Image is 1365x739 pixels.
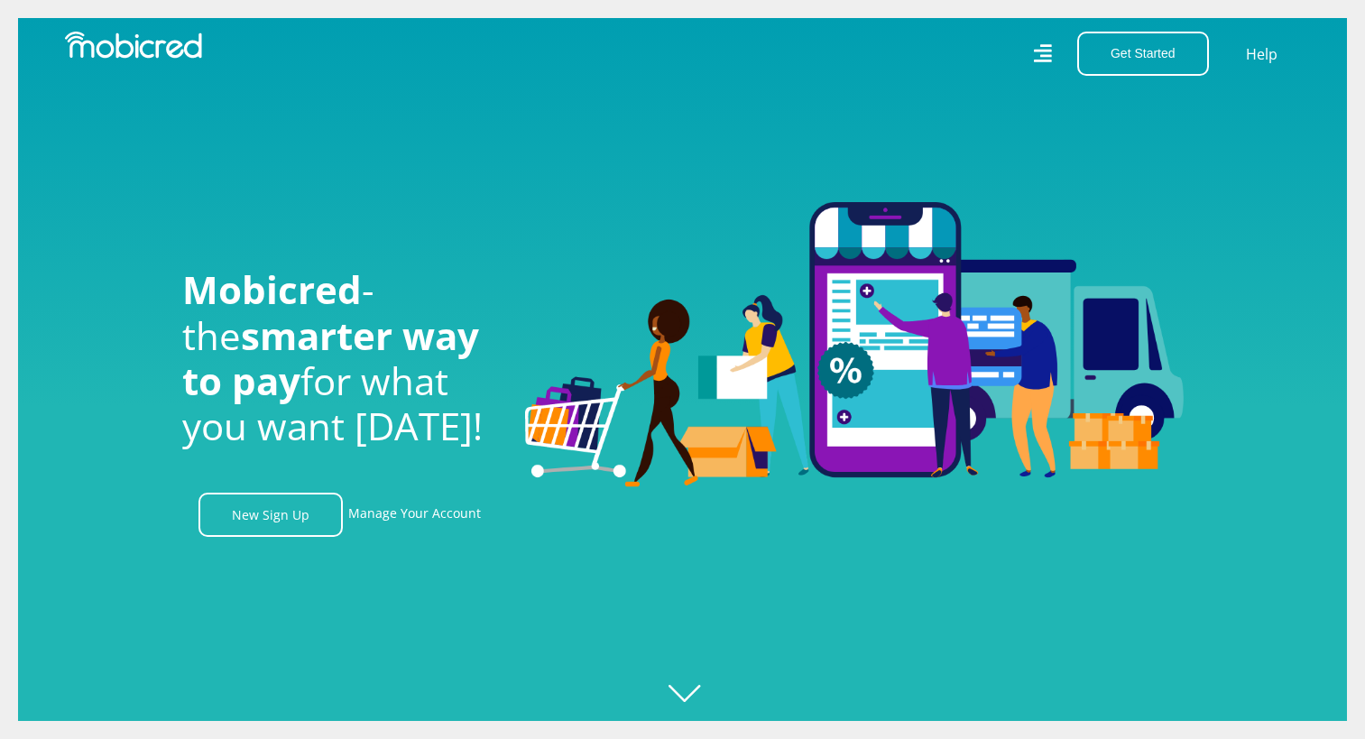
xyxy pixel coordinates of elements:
[182,263,362,315] span: Mobicred
[1077,32,1209,76] button: Get Started
[182,267,498,449] h1: - the for what you want [DATE]!
[65,32,202,59] img: Mobicred
[348,493,481,537] a: Manage Your Account
[1245,42,1278,66] a: Help
[182,309,479,406] span: smarter way to pay
[525,202,1184,487] img: Welcome to Mobicred
[198,493,343,537] a: New Sign Up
